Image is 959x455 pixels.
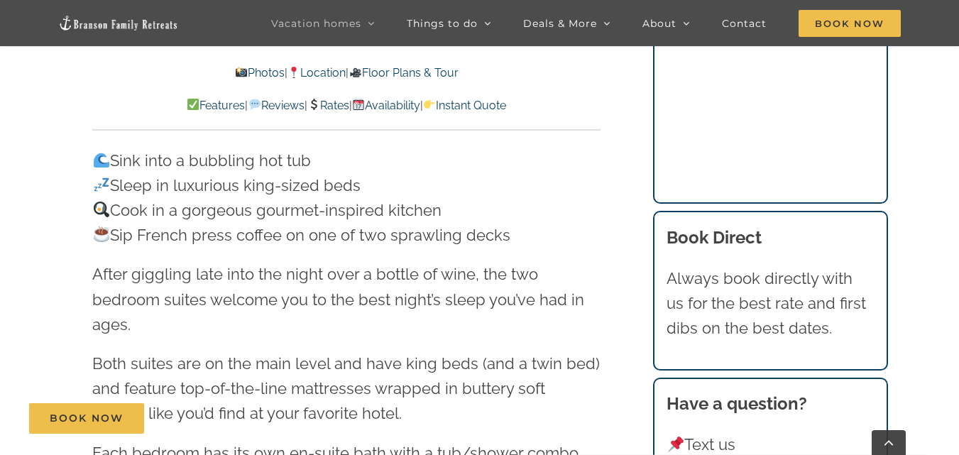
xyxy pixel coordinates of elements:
[92,201,442,219] span: Cook in a gorgeous gourmet-inspired kitchen
[94,152,109,168] img: 🌊
[642,18,676,28] span: About
[288,67,300,78] img: 📍
[92,151,311,170] span: Sink into a bubbling hot tub
[350,67,361,78] img: 🎥
[94,226,109,242] img: ☕️
[92,176,361,194] span: Sleep in luxurious king-sized beds
[50,412,124,424] span: Book Now
[92,97,601,115] p: | | | |
[92,262,601,337] p: After giggling late into the night over a bottle of wine, the two bedroom suites welcome you to t...
[92,351,601,427] p: Both suites are on the main level and have king beds (and a twin bed) and feature top-of-the-line...
[248,99,304,112] a: Reviews
[407,18,478,28] span: Things to do
[58,15,179,31] img: Branson Family Retreats Logo
[287,66,346,80] a: Location
[236,67,247,78] img: 📸
[668,437,684,452] img: 📌
[722,18,767,28] span: Contact
[308,99,319,110] img: 💲
[423,99,506,112] a: Instant Quote
[799,10,901,37] span: Book Now
[353,99,364,110] img: 📆
[424,99,435,110] img: 👉
[29,403,144,434] a: Book Now
[94,177,109,192] img: 💤
[349,66,458,80] a: Floor Plans & Tour
[235,66,285,80] a: Photos
[92,64,601,82] p: | |
[667,266,874,341] p: Always book directly with us for the best rate and first dibs on the best dates.
[187,99,199,110] img: ✅
[187,99,245,112] a: Features
[667,227,762,248] b: Book Direct
[92,226,510,244] span: Sip French press coffee on one of two sprawling decks
[307,99,349,112] a: Rates
[271,18,361,28] span: Vacation homes
[352,99,420,112] a: Availability
[249,99,261,110] img: 💬
[523,18,597,28] span: Deals & More
[667,393,807,414] strong: Have a question?
[94,202,109,217] img: 🍳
